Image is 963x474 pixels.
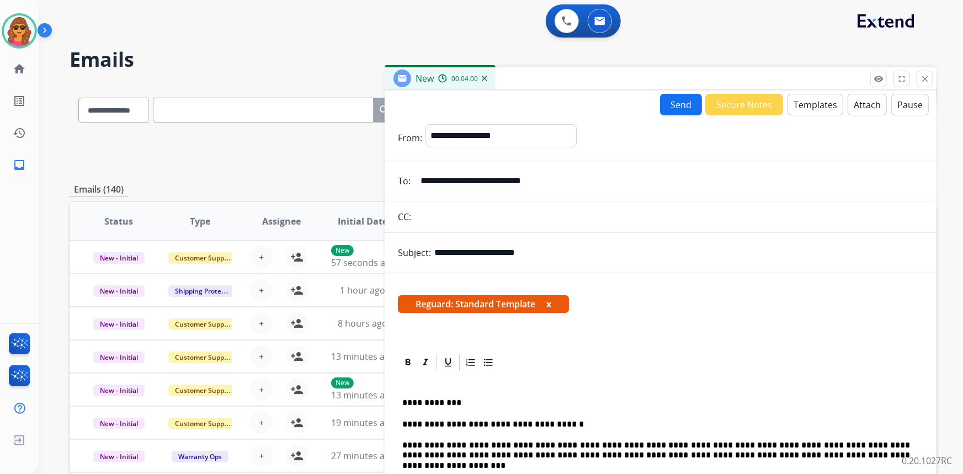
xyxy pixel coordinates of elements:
[440,354,456,371] div: Underline
[259,449,264,462] span: +
[93,252,145,264] span: New - Initial
[251,246,273,268] button: +
[331,389,395,401] span: 13 minutes ago
[398,131,422,145] p: From:
[251,312,273,334] button: +
[848,94,887,115] button: Attach
[338,317,387,329] span: 8 hours ago
[93,418,145,429] span: New - Initial
[290,383,304,396] mat-icon: person_add
[920,74,930,84] mat-icon: close
[93,451,145,462] span: New - Initial
[331,245,354,256] p: New
[93,385,145,396] span: New - Initial
[338,215,387,228] span: Initial Date
[902,454,952,467] p: 0.20.1027RC
[290,284,304,297] mat-icon: person_add
[259,350,264,363] span: +
[13,158,26,172] mat-icon: inbox
[13,62,26,76] mat-icon: home
[788,94,843,115] button: Templates
[168,385,240,396] span: Customer Support
[290,416,304,429] mat-icon: person_add
[290,251,304,264] mat-icon: person_add
[104,215,133,228] span: Status
[93,351,145,363] span: New - Initial
[480,354,497,371] div: Bullet List
[251,345,273,368] button: +
[262,215,301,228] span: Assignee
[168,351,240,363] span: Customer Support
[93,318,145,330] span: New - Initial
[259,383,264,396] span: +
[705,94,783,115] button: Secure Notes
[398,295,569,313] span: Reguard: Standard Template
[290,350,304,363] mat-icon: person_add
[400,354,416,371] div: Bold
[378,104,391,117] mat-icon: search
[251,412,273,434] button: +
[4,15,35,46] img: avatar
[251,445,273,467] button: +
[290,317,304,330] mat-icon: person_add
[660,94,702,115] button: Send
[331,257,396,269] span: 57 seconds ago
[70,183,128,196] p: Emails (140)
[13,126,26,140] mat-icon: history
[13,94,26,108] mat-icon: list_alt
[331,450,395,462] span: 27 minutes ago
[259,317,264,330] span: +
[251,279,273,301] button: +
[259,284,264,297] span: +
[168,318,240,330] span: Customer Support
[331,350,395,363] span: 13 minutes ago
[897,74,907,84] mat-icon: fullscreen
[398,174,411,188] p: To:
[172,451,228,462] span: Warranty Ops
[874,74,884,84] mat-icon: remove_red_eye
[168,285,244,297] span: Shipping Protection
[168,418,240,429] span: Customer Support
[168,252,240,264] span: Customer Support
[398,246,431,259] p: Subject:
[891,94,929,115] button: Pause
[416,72,434,84] span: New
[290,449,304,462] mat-icon: person_add
[259,251,264,264] span: +
[70,49,937,71] h2: Emails
[340,284,385,296] span: 1 hour ago
[546,297,551,311] button: x
[259,416,264,429] span: +
[331,377,354,388] p: New
[93,285,145,297] span: New - Initial
[190,215,210,228] span: Type
[462,354,479,371] div: Ordered List
[251,379,273,401] button: +
[417,354,434,371] div: Italic
[451,74,478,83] span: 00:04:00
[398,210,411,223] p: CC:
[331,417,395,429] span: 19 minutes ago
